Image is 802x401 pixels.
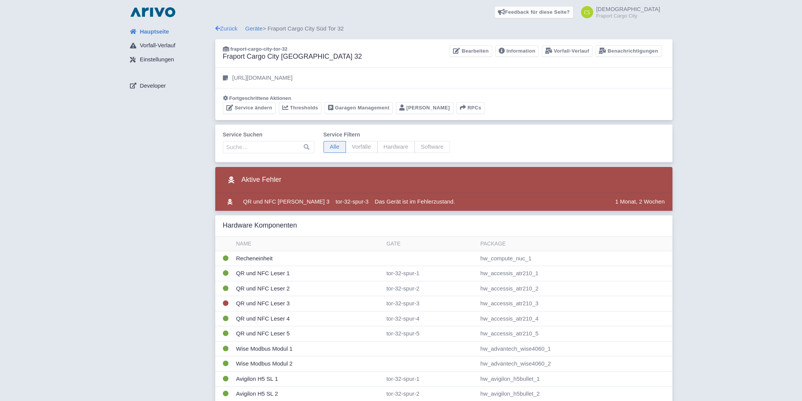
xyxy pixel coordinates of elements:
td: tor-32-spur-2 [383,281,477,296]
td: tor-32-spur-5 [383,326,477,342]
a: [DEMOGRAPHIC_DATA] Fraport Cargo City [576,6,660,18]
td: hw_accessis_atr210_4 [477,311,672,326]
th: Name [233,237,384,251]
a: Vorfall-Verlauf [124,38,215,53]
th: Package [477,237,672,251]
td: QR und NFC [PERSON_NAME] 3 [240,193,333,211]
td: QR und NFC Leser 2 [233,281,384,296]
td: QR und NFC Leser 3 [233,296,384,311]
td: hw_avigilon_h5bullet_1 [477,371,672,387]
label: Service suchen [223,131,314,139]
div: > Fraport Cargo City Süd Tor 32 [215,24,672,33]
td: QR und NFC Leser 4 [233,311,384,326]
td: Recheneinheit [233,251,384,266]
td: Wise Modbus Modul 1 [233,341,384,356]
td: QR und NFC Leser 5 [233,326,384,342]
td: hw_compute_nuc_1 [477,251,672,266]
td: Avigilon H5 SL 1 [233,371,384,387]
td: Wise Modbus Modul 2 [233,356,384,372]
a: Feedback für diese Seite? [495,6,573,18]
button: RPCs [456,102,485,114]
span: Fortgeschrittene Aktionen [229,95,291,101]
td: tor-32-spur-1 [383,371,477,387]
td: hw_accessis_atr210_1 [477,266,672,281]
td: tor-32-spur-1 [383,266,477,281]
span: Software [415,141,450,153]
h3: Fraport Cargo City [GEOGRAPHIC_DATA] 32 [223,53,362,61]
small: Fraport Cargo City [596,13,660,18]
p: [URL][DOMAIN_NAME] [232,74,293,82]
td: 1 Monat, 2 Wochen [612,193,672,211]
a: Thresholds [279,102,322,114]
span: fraport-cargo-city-tor-32 [231,46,288,52]
a: Zurück [215,25,238,32]
a: Bearbeiten [450,45,492,57]
span: Hauptseite [140,27,169,36]
img: logo [128,6,177,18]
td: hw_advantech_wise4060_1 [477,341,672,356]
a: Geräte [245,25,263,32]
th: Gate [383,237,477,251]
label: Service filtern [323,131,450,139]
td: tor-32-spur-4 [383,311,477,326]
input: Suche… [223,141,314,153]
a: Service ändern [223,102,276,114]
td: hw_advantech_wise4060_2 [477,356,672,372]
a: Hauptseite [124,24,215,39]
a: Benachrichtigungen [595,45,661,57]
td: hw_accessis_atr210_2 [477,281,672,296]
a: Einstellungen [124,53,215,67]
td: tor-32-spur-3 [383,296,477,311]
a: Information [495,45,539,57]
span: Hardware [377,141,415,153]
td: tor-32-spur-3 [333,193,372,211]
td: hw_accessis_atr210_5 [477,326,672,342]
h3: Aktive Fehler [223,173,282,187]
span: Vorfälle [346,141,378,153]
a: Developer [124,79,215,93]
td: hw_accessis_atr210_3 [477,296,672,311]
a: [PERSON_NAME] [396,102,453,114]
a: Vorfall-Verlauf [542,45,592,57]
td: QR und NFC Leser 1 [233,266,384,281]
span: Das Gerät ist im Fehlerzustand. [375,198,455,205]
h3: Hardware Komponenten [223,221,297,230]
span: [DEMOGRAPHIC_DATA] [596,6,660,12]
span: Vorfall-Verlauf [140,41,175,50]
span: Developer [140,82,166,90]
span: Einstellungen [140,55,174,64]
a: Garagen Management [325,102,393,114]
span: Alle [323,141,346,153]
